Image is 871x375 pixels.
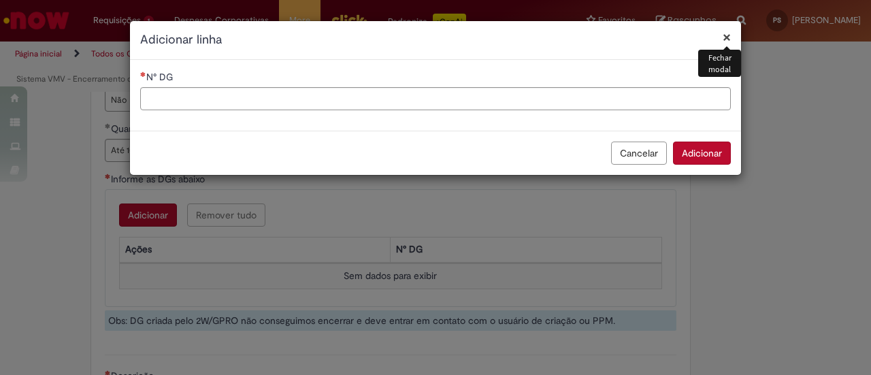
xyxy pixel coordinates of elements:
input: N° DG [140,87,731,110]
div: Fechar modal [698,50,741,77]
button: Adicionar [673,142,731,165]
span: N° DG [146,71,176,83]
h2: Adicionar linha [140,31,731,49]
button: Cancelar [611,142,667,165]
button: Fechar modal [723,30,731,44]
span: Necessários [140,71,146,77]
